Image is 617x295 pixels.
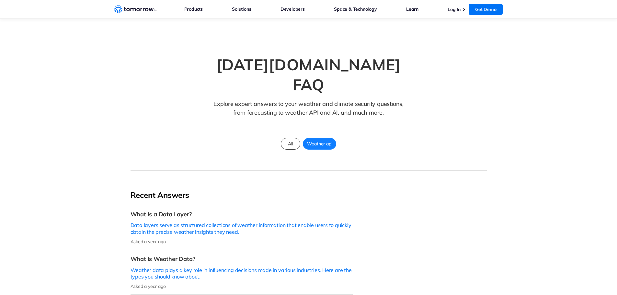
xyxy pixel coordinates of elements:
[448,6,461,12] a: Log In
[131,190,353,200] h2: Recent Answers
[284,140,297,148] span: All
[184,5,203,13] a: Products
[232,5,251,13] a: Solutions
[280,5,305,13] a: Developers
[303,138,337,150] a: Weather api
[303,140,336,148] span: Weather api
[131,239,353,244] p: Asked a year ago
[131,283,353,289] p: Asked a year ago
[131,210,353,218] h3: What Is a Data Layer?
[131,250,353,295] a: What Is Weather Data?Weather data plays a key role in influencing decisions made in various indus...
[131,205,353,250] a: What Is a Data Layer?Data layers serve as structured collections of weather information that enab...
[131,222,353,235] p: Data layers serve as structured collections of weather information that enable users to quickly o...
[211,99,406,127] p: Explore expert answers to your weather and climate security questions, from forecasting to weathe...
[281,138,300,150] a: All
[114,5,156,14] a: Home link
[131,267,353,280] p: Weather data plays a key role in influencing decisions made in various industries. Here are the t...
[131,255,353,263] h3: What Is Weather Data?
[469,4,503,15] a: Get Demo
[406,5,418,13] a: Learn
[334,5,377,13] a: Space & Technology
[199,54,419,95] h1: [DATE][DOMAIN_NAME] FAQ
